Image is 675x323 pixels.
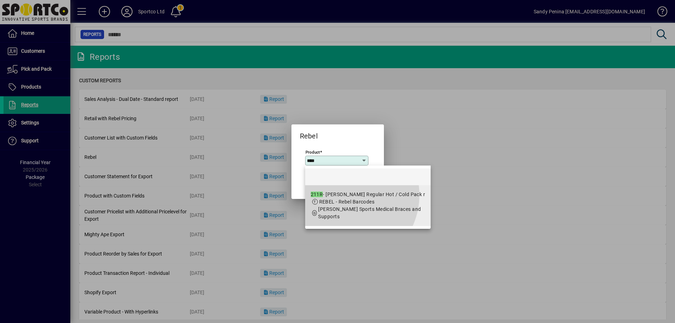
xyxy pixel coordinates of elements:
div: - [PERSON_NAME] Regular Hot / Cold Pack r [311,191,425,198]
span: [PERSON_NAME] Sports Medical Braces and Supports [318,206,421,219]
h2: Rebel [291,124,326,142]
mat-label: Product [306,149,320,154]
span: REBEL - Rebel Barcodes [319,199,375,205]
mat-option: 211R - McDavid Regular Hot / Cold Pack r [305,185,431,226]
em: 211R [311,192,323,197]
